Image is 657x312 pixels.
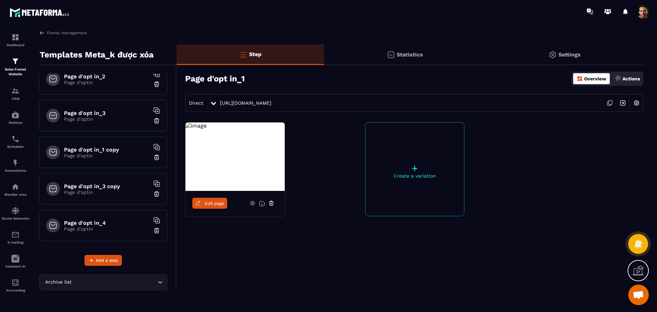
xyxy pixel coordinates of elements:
[2,145,29,148] p: Scheduler
[2,154,29,178] a: automationsautomationsAutomations
[185,122,207,129] img: image
[2,121,29,125] p: Webinar
[73,278,156,286] input: Search for option
[153,154,160,161] img: trash
[2,67,29,77] p: Sales Funnel Website
[577,76,583,82] img: dashboard-orange.40269519.svg
[40,48,154,62] p: Templates Meta_k được xóa
[549,51,557,59] img: setting-gr.5f69749f.svg
[2,201,29,225] a: social-networksocial-networkSocial Networks
[2,249,29,273] a: Assistant AI
[616,96,629,109] img: arrow-next.bcc2205e.svg
[11,183,20,191] img: automations
[2,130,29,154] a: schedulerschedulerScheduler
[185,74,245,83] h3: Page d'opt in_1
[11,33,20,41] img: formation
[2,217,29,220] p: Social Networks
[387,51,395,59] img: stats.20deebd0.svg
[189,100,203,106] span: Direct
[365,164,464,173] p: +
[615,76,621,82] img: actions.d6e523a2.png
[2,52,29,82] a: formationformationSales Funnel Website
[192,198,227,209] a: Edit page
[64,226,150,232] p: Page d'optin
[153,81,160,88] img: trash
[2,82,29,106] a: formationformationCRM
[628,285,649,305] div: Mở cuộc trò chuyện
[64,220,150,226] h6: Page d'opt in_4
[239,50,247,58] img: bars-o.4a397970.svg
[2,43,29,47] p: Dashboard
[249,51,261,57] p: Step
[43,278,73,286] span: Archive list
[64,110,150,116] h6: Page d'opt in_3
[11,135,20,143] img: scheduler
[558,51,581,58] p: Settings
[85,255,122,266] button: Add a step
[39,274,167,290] div: Search for option
[2,264,29,268] p: Assistant AI
[397,51,423,58] p: Statistics
[2,97,29,101] p: CRM
[153,191,160,197] img: trash
[11,278,20,287] img: accountant
[622,76,640,81] p: Actions
[11,159,20,167] img: automations
[2,240,29,244] p: E-mailing
[11,111,20,119] img: automations
[584,76,606,81] p: Overview
[153,117,160,124] img: trash
[39,30,87,36] a: Funnel management
[64,190,150,195] p: Page d'optin
[2,178,29,201] a: automationsautomationsMember area
[64,73,150,80] h6: Page d'opt in_2
[64,146,150,153] h6: Page d'opt in_1 copy
[64,116,150,122] p: Page d'optin
[2,225,29,249] a: emailemailE-mailing
[153,227,160,234] img: trash
[2,106,29,130] a: automationsautomationsWebinar
[11,207,20,215] img: social-network
[64,153,150,158] p: Page d'optin
[11,87,20,95] img: formation
[11,57,20,65] img: formation
[2,288,29,292] p: Accounting
[96,257,118,264] span: Add a step
[64,183,150,190] h6: Page d'opt in_3 copy
[10,6,71,19] img: logo
[64,80,150,85] p: Page d'optin
[2,193,29,196] p: Member area
[220,100,271,106] a: [URL][DOMAIN_NAME]
[2,273,29,297] a: accountantaccountantAccounting
[39,30,45,36] img: arrow
[205,201,224,206] span: Edit page
[11,231,20,239] img: email
[630,96,643,109] img: setting-w.858f3a88.svg
[365,173,464,179] p: Create a variation
[2,28,29,52] a: formationformationDashboard
[2,169,29,172] p: Automations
